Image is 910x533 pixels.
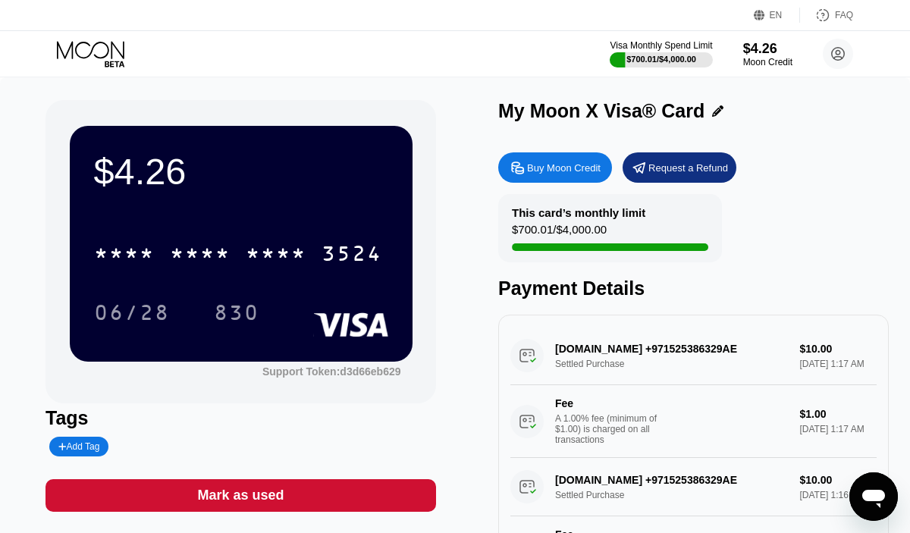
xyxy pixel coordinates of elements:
[626,55,696,64] div: $700.01 / $4,000.00
[262,365,401,378] div: Support Token:d3d66eb629
[202,293,271,331] div: 830
[94,303,170,327] div: 06/28
[743,41,792,57] div: $4.26
[83,293,181,331] div: 06/28
[214,303,259,327] div: 830
[799,408,877,420] div: $1.00
[555,397,661,409] div: Fee
[498,152,612,183] div: Buy Moon Credit
[45,407,436,429] div: Tags
[610,40,712,51] div: Visa Monthly Spend Limit
[610,40,712,67] div: Visa Monthly Spend Limit$700.01/$4,000.00
[262,365,401,378] div: Support Token: d3d66eb629
[498,277,889,299] div: Payment Details
[800,8,853,23] div: FAQ
[835,10,853,20] div: FAQ
[94,150,388,193] div: $4.26
[770,10,783,20] div: EN
[849,472,898,521] iframe: Кнопка запуска окна обмена сообщениями
[49,437,108,456] div: Add Tag
[498,100,704,122] div: My Moon X Visa® Card
[510,385,877,458] div: FeeA 1.00% fee (minimum of $1.00) is charged on all transactions$1.00[DATE] 1:17 AM
[555,413,669,445] div: A 1.00% fee (minimum of $1.00) is charged on all transactions
[754,8,800,23] div: EN
[743,57,792,67] div: Moon Credit
[743,41,792,67] div: $4.26Moon Credit
[512,206,645,219] div: This card’s monthly limit
[799,424,877,434] div: [DATE] 1:17 AM
[623,152,736,183] div: Request a Refund
[197,487,284,504] div: Mark as used
[527,161,601,174] div: Buy Moon Credit
[58,441,99,452] div: Add Tag
[322,243,382,268] div: 3524
[45,479,436,512] div: Mark as used
[648,161,728,174] div: Request a Refund
[512,223,607,243] div: $700.01 / $4,000.00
